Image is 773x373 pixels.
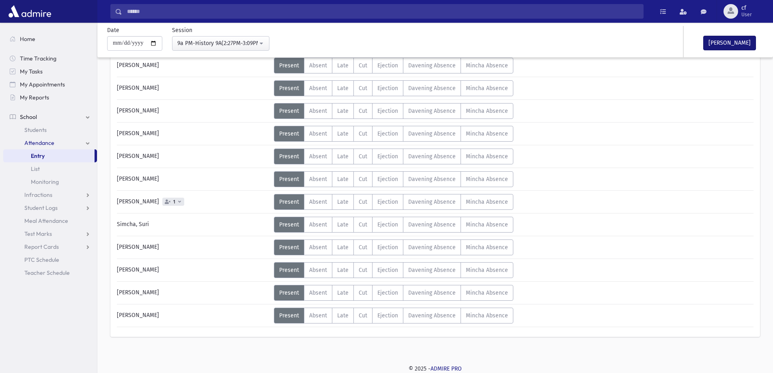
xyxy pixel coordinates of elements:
button: 9a PM-History 9A(2:27PM-3:09PM) [172,36,269,51]
span: Absent [309,289,327,296]
span: Present [279,267,299,274]
span: Davening Absence [408,62,456,69]
span: Absent [309,85,327,92]
span: Davening Absence [408,221,456,228]
div: [PERSON_NAME] [113,308,274,323]
input: Search [122,4,643,19]
span: Mincha Absence [466,108,508,114]
span: Late [337,289,349,296]
span: Ejection [377,85,398,92]
span: My Reports [20,94,49,101]
span: Davening Absence [408,176,456,183]
span: Mincha Absence [466,176,508,183]
span: Report Cards [24,243,59,250]
div: AttTypes [274,126,513,142]
span: Present [279,153,299,160]
span: Ejection [377,108,398,114]
span: Late [337,153,349,160]
a: Students [3,123,97,136]
span: School [20,113,37,121]
span: My Tasks [20,68,43,75]
span: Late [337,62,349,69]
span: Late [337,130,349,137]
span: Ejection [377,198,398,205]
span: Absent [309,176,327,183]
span: Time Tracking [20,55,56,62]
img: AdmirePro [6,3,53,19]
span: Present [279,108,299,114]
span: Ejection [377,289,398,296]
a: Entry [3,149,95,162]
span: Ejection [377,267,398,274]
a: List [3,162,97,175]
div: Simcha, Suri [113,217,274,233]
span: Cut [359,244,367,251]
div: AttTypes [274,285,513,301]
span: My Appointments [20,81,65,88]
span: Absent [309,130,327,137]
span: Cut [359,153,367,160]
a: My Reports [3,91,97,104]
div: AttTypes [274,58,513,73]
span: Mincha Absence [466,289,508,296]
span: Davening Absence [408,289,456,296]
a: Infractions [3,188,97,201]
span: Cut [359,85,367,92]
div: AttTypes [274,103,513,119]
span: Cut [359,289,367,296]
span: Absent [309,244,327,251]
span: Mincha Absence [466,198,508,205]
button: [PERSON_NAME] [703,36,756,50]
span: Test Marks [24,230,52,237]
span: Present [279,130,299,137]
span: Meal Attendance [24,217,68,224]
span: Davening Absence [408,153,456,160]
span: Late [337,108,349,114]
span: Present [279,244,299,251]
div: [PERSON_NAME] [113,239,274,255]
div: AttTypes [274,194,513,210]
div: AttTypes [274,308,513,323]
span: Present [279,221,299,228]
div: AttTypes [274,262,513,278]
span: Present [279,312,299,319]
span: Ejection [377,62,398,69]
div: [PERSON_NAME] [113,285,274,301]
div: AttTypes [274,80,513,96]
span: Present [279,85,299,92]
span: Absent [309,198,327,205]
span: Ejection [377,130,398,137]
a: Attendance [3,136,97,149]
div: AttTypes [274,149,513,164]
a: PTC Schedule [3,253,97,266]
span: Monitoring [31,178,59,185]
div: [PERSON_NAME] [113,103,274,119]
span: Late [337,244,349,251]
span: 1 [172,199,177,205]
span: Present [279,198,299,205]
span: Mincha Absence [466,312,508,319]
span: Mincha Absence [466,85,508,92]
span: Cut [359,130,367,137]
a: Monitoring [3,175,97,188]
span: Ejection [377,312,398,319]
span: Teacher Schedule [24,269,70,276]
span: Entry [31,152,45,160]
span: cf [741,5,752,11]
span: Cut [359,312,367,319]
span: Cut [359,176,367,183]
span: User [741,11,752,18]
span: Attendance [24,139,54,147]
a: Home [3,32,97,45]
span: Davening Absence [408,130,456,137]
span: PTC Schedule [24,256,59,263]
span: Cut [359,108,367,114]
span: Late [337,176,349,183]
a: Time Tracking [3,52,97,65]
span: Absent [309,221,327,228]
div: [PERSON_NAME] [113,58,274,73]
a: Test Marks [3,227,97,240]
span: Ejection [377,244,398,251]
span: Cut [359,198,367,205]
span: Mincha Absence [466,267,508,274]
